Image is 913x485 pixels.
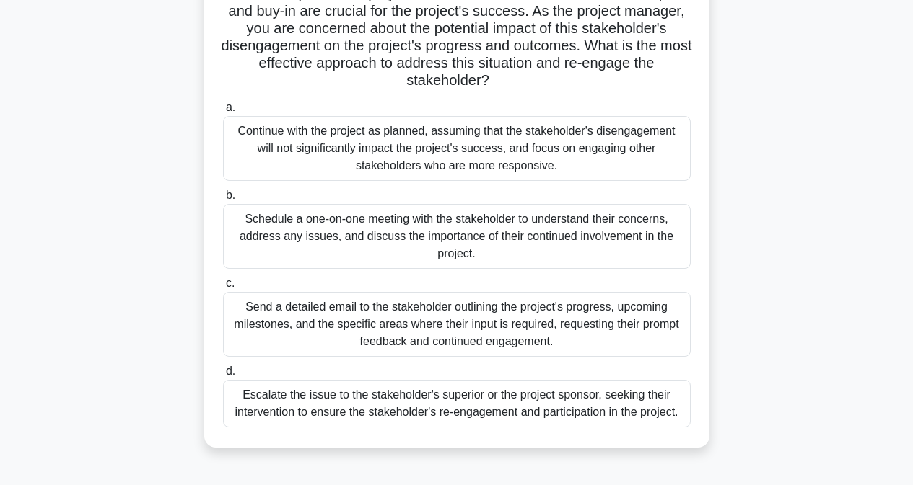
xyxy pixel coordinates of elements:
[226,365,235,377] span: d.
[226,189,235,201] span: b.
[226,101,235,113] span: a.
[223,116,691,181] div: Continue with the project as planned, assuming that the stakeholder's disengagement will not sign...
[223,204,691,269] div: Schedule a one-on-one meeting with the stakeholder to understand their concerns, address any issu...
[223,380,691,427] div: Escalate the issue to the stakeholder's superior or the project sponsor, seeking their interventi...
[223,292,691,357] div: Send a detailed email to the stakeholder outlining the project's progress, upcoming milestones, a...
[226,277,235,289] span: c.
